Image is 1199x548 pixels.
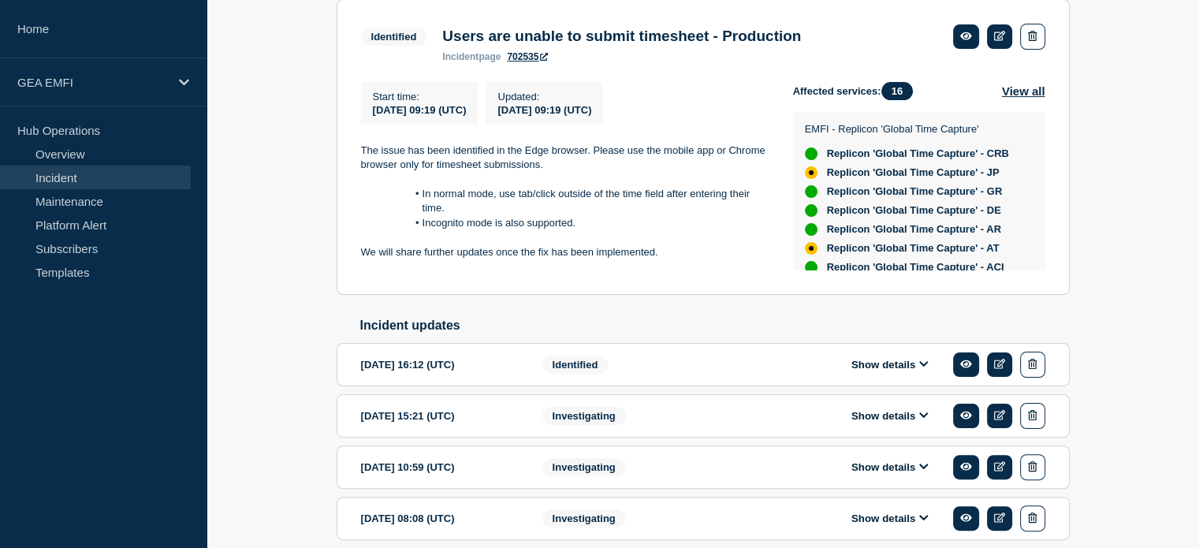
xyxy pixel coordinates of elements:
span: Replicon 'Global Time Capture' - AT [827,242,1000,255]
button: Show details [847,358,933,371]
button: View all [1002,82,1045,100]
div: [DATE] 10:59 (UTC) [361,454,519,480]
span: Replicon 'Global Time Capture' - AR [827,223,1001,236]
div: affected [805,166,817,179]
span: Replicon 'Global Time Capture' - CRB [827,147,1009,160]
a: 702535 [507,51,548,62]
div: up [805,185,817,198]
span: Replicon 'Global Time Capture' - DE [827,204,1001,217]
div: up [805,204,817,217]
span: Replicon 'Global Time Capture' - GR [827,185,1003,198]
span: Investigating [542,509,626,527]
div: [DATE] 09:19 (UTC) [497,103,591,116]
div: [DATE] 08:08 (UTC) [361,505,519,531]
span: 16 [881,82,913,100]
li: In normal mode, use tab/click outside of the time field after entering their time. [376,187,768,216]
div: up [805,147,817,160]
span: Replicon 'Global Time Capture' - ACI [827,261,1004,274]
div: [DATE] 16:12 (UTC) [361,352,519,378]
p: EMFI - Replicon 'Global Time Capture' [805,123,1030,135]
span: Affected services: [793,82,921,100]
span: Investigating [542,407,626,425]
p: page [442,51,501,62]
h2: Incident updates [360,319,1070,333]
p: GEA EMFI [17,76,169,89]
span: Identified [542,356,609,374]
span: Investigating [542,458,626,476]
span: Identified [361,28,427,46]
span: [DATE] 09:19 (UTC) [373,104,467,116]
button: Show details [847,460,933,474]
li: Incognito mode is also supported. [376,216,768,230]
button: Show details [847,512,933,525]
span: incident [442,51,478,62]
p: Start time : [373,91,467,103]
p: The issue has been identified in the Edge browser. Please use the mobile app or Chrome browser on... [361,144,768,173]
div: up [805,261,817,274]
p: Updated : [497,91,591,103]
span: Replicon 'Global Time Capture' - JP [827,166,1000,179]
h3: Users are unable to submit timesheet - Production [442,28,801,45]
button: Show details [847,409,933,423]
div: affected [805,242,817,255]
p: We will share further updates once the fix has been implemented. [361,245,768,259]
div: up [805,223,817,236]
div: [DATE] 15:21 (UTC) [361,403,519,429]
